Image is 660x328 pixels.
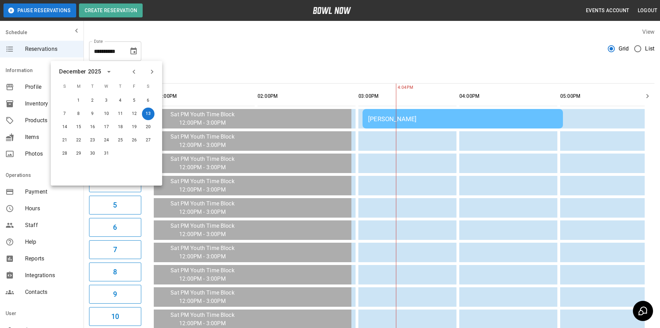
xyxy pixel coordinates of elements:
[113,200,117,211] h6: 5
[114,121,127,133] button: Dec 18, 2025
[114,94,127,107] button: Dec 4, 2025
[86,134,99,147] button: Dec 23, 2025
[72,147,85,160] button: Dec 29, 2025
[59,68,86,76] div: December
[25,83,78,91] span: Profile
[72,94,85,107] button: Dec 1, 2025
[25,133,78,141] span: Items
[25,45,78,53] span: Reservations
[72,108,85,120] button: Dec 8, 2025
[3,3,76,17] button: Pause Reservations
[111,311,119,322] h6: 10
[72,134,85,147] button: Dec 22, 2025
[25,150,78,158] span: Photos
[86,147,99,160] button: Dec 30, 2025
[113,266,117,278] h6: 8
[72,80,85,94] span: M
[113,289,117,300] h6: 9
[86,94,99,107] button: Dec 2, 2025
[113,244,117,255] h6: 7
[128,66,140,78] button: Previous month
[396,84,398,91] span: 4:04PM
[128,121,141,133] button: Dec 19, 2025
[25,271,78,280] span: Integrations
[142,121,154,133] button: Dec 20, 2025
[128,108,141,120] button: Dec 12, 2025
[58,121,71,133] button: Dec 14, 2025
[58,108,71,120] button: Dec 7, 2025
[88,68,101,76] div: 2025
[25,116,78,125] span: Products
[72,121,85,133] button: Dec 15, 2025
[100,80,113,94] span: W
[128,134,141,147] button: Dec 26, 2025
[128,80,141,94] span: F
[86,80,99,94] span: T
[58,80,71,94] span: S
[25,221,78,229] span: Staff
[142,108,154,120] button: Dec 13, 2025
[635,4,660,17] button: Logout
[642,29,654,35] label: View
[89,240,141,259] button: 7
[25,188,78,196] span: Payment
[89,307,141,326] button: 10
[100,108,113,120] button: Dec 10, 2025
[100,94,113,107] button: Dec 3, 2025
[142,134,154,147] button: Dec 27, 2025
[25,255,78,263] span: Reports
[146,66,158,78] button: Next month
[86,108,99,120] button: Dec 9, 2025
[313,7,351,14] img: logo
[25,288,78,296] span: Contacts
[142,94,154,107] button: Dec 6, 2025
[619,45,629,53] span: Grid
[114,134,127,147] button: Dec 25, 2025
[89,218,141,237] button: 6
[368,115,557,123] div: [PERSON_NAME]
[79,3,143,17] button: Create Reservation
[100,147,113,160] button: Dec 31, 2025
[113,222,117,233] h6: 6
[142,80,154,94] span: S
[114,80,127,94] span: T
[89,67,654,83] div: inventory tabs
[58,147,71,160] button: Dec 28, 2025
[86,121,99,133] button: Dec 16, 2025
[103,66,115,78] button: calendar view is open, switch to year view
[89,285,141,304] button: 9
[114,108,127,120] button: Dec 11, 2025
[583,4,632,17] button: Events Account
[89,196,141,214] button: 5
[645,45,654,53] span: List
[100,121,113,133] button: Dec 17, 2025
[127,44,141,58] button: Choose date, selected date is Dec 13, 2025
[25,238,78,246] span: Help
[89,263,141,281] button: 8
[58,134,71,147] button: Dec 21, 2025
[100,134,113,147] button: Dec 24, 2025
[25,204,78,213] span: Hours
[25,100,78,108] span: Inventory
[128,94,141,107] button: Dec 5, 2025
